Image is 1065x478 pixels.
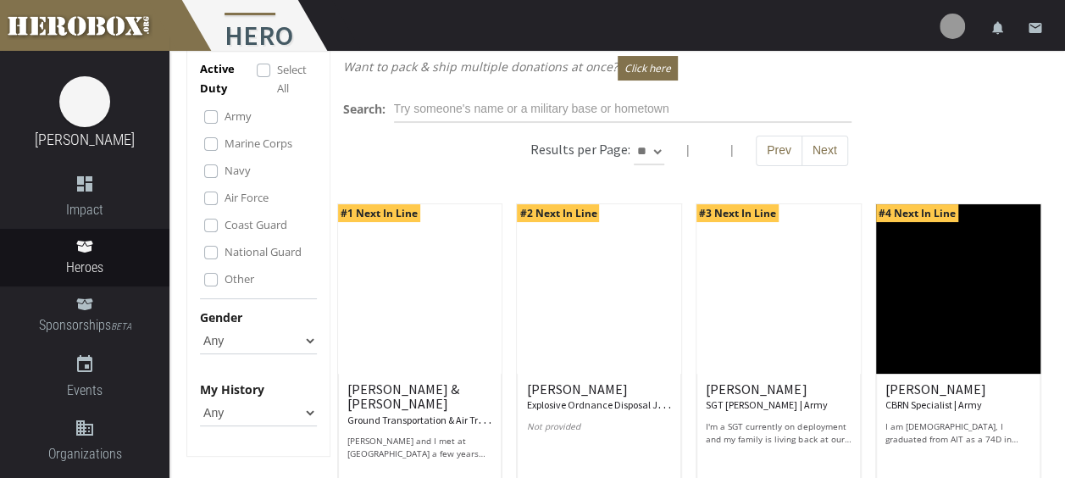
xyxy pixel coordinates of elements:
[802,136,848,166] button: Next
[200,59,257,98] p: Active Duty
[200,380,264,399] label: My History
[618,56,678,81] button: Click here
[756,136,802,166] button: Prev
[729,142,735,158] span: |
[706,398,827,411] small: SGT [PERSON_NAME] | Army
[940,14,965,39] img: user-image
[343,56,1036,81] p: Want to pack & ship multiple donations at once?
[225,161,251,180] label: Navy
[343,99,386,119] label: Search:
[338,204,420,222] span: #1 Next In Line
[885,398,982,411] small: CBRN Specialist | Army
[35,131,135,148] a: [PERSON_NAME]
[885,382,1031,412] h6: [PERSON_NAME]
[706,382,851,412] h6: [PERSON_NAME]
[347,382,493,427] h6: [PERSON_NAME] & [PERSON_NAME]
[990,20,1006,36] i: notifications
[59,76,110,127] img: image
[347,410,577,427] small: Ground Transportation & Air Transportation | Air Force
[706,420,851,446] p: I'm a SGT currently on deployment and my family is living back at our home on [GEOGRAPHIC_DATA]. ...
[225,188,269,207] label: Air Force
[225,107,252,125] label: Army
[526,395,752,412] small: Explosive Ordnance Disposal Journeyman | Air Force
[696,204,779,222] span: #3 Next In Line
[1028,20,1043,36] i: email
[685,142,691,158] span: |
[225,270,254,288] label: Other
[225,215,287,234] label: Coast Guard
[200,308,242,327] label: Gender
[530,141,630,158] h6: Results per Page:
[347,435,493,460] p: [PERSON_NAME] and I met at [GEOGRAPHIC_DATA] a few years back, and we got married earlier this ye...
[876,204,958,222] span: #4 Next In Line
[517,204,599,222] span: #2 Next In Line
[526,382,672,412] h6: [PERSON_NAME]
[394,96,851,123] input: Try someone's name or a military base or hometown
[526,420,672,446] p: Not provided
[111,321,131,332] small: BETA
[885,420,1031,446] p: I am [DEMOGRAPHIC_DATA], I graduated from AIT as a 74D in January. I’m from [GEOGRAPHIC_DATA][US_...
[225,242,302,261] label: National Guard
[277,60,316,97] label: Select All
[225,134,292,153] label: Marine Corps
